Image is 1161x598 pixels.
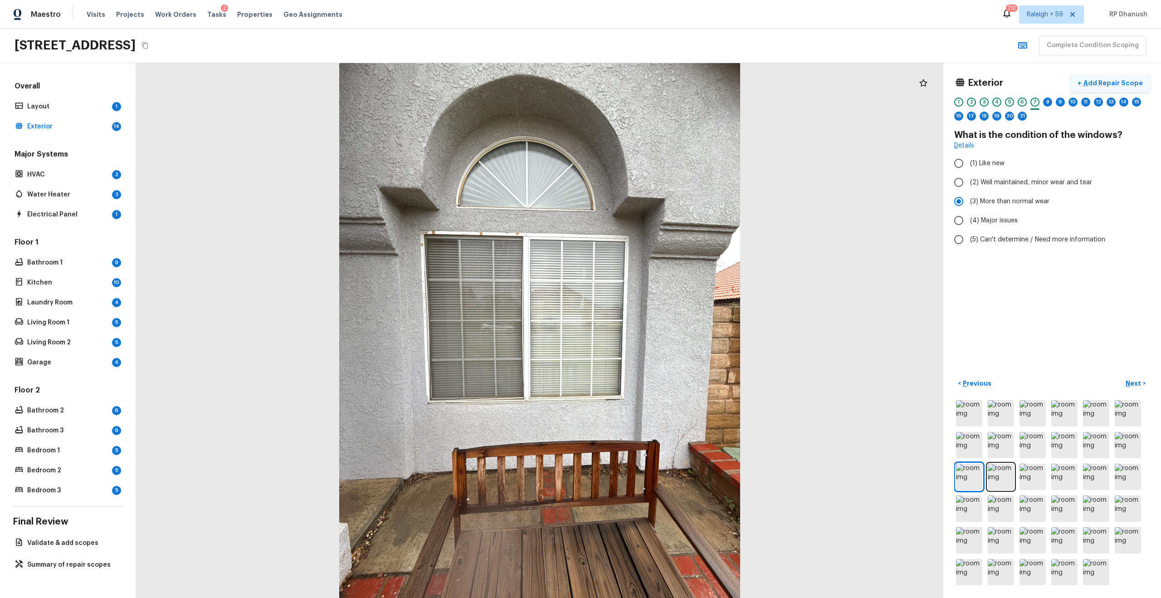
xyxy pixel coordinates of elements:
h4: Exterior [968,77,1003,89]
div: 11 [1081,98,1090,107]
button: +Add Repair Scope [1070,74,1150,93]
button: Copy Address [139,39,151,51]
img: room img [1115,527,1141,554]
img: room img [1051,495,1078,522]
div: 2 [112,170,121,179]
div: 16 [954,112,963,121]
img: room img [1083,527,1109,554]
div: 14 [112,122,121,131]
img: room img [1115,432,1141,458]
p: Electrical Panel [27,210,108,219]
div: 3 [980,98,989,107]
p: Add Repair Scope [1082,78,1143,88]
span: (2) Well maintained, minor wear and tear [970,178,1092,187]
div: 7 [1030,98,1039,107]
img: room img [1115,400,1141,426]
span: Projects [116,10,144,19]
img: room img [956,464,982,490]
div: 9 [112,426,121,435]
div: 8 [1043,98,1052,107]
p: Bathroom 3 [27,426,108,435]
img: room img [956,559,982,585]
p: Bathroom 1 [27,258,108,267]
img: room img [1115,495,1141,522]
img: room img [956,527,982,554]
img: room img [1051,559,1078,585]
div: 1 [954,98,963,107]
div: 2 [223,4,226,13]
div: 9 [112,406,121,415]
img: room img [1115,464,1141,490]
p: HVAC [27,170,108,179]
p: Garage [27,358,108,367]
h4: What is the condition of the windows? [954,129,1150,141]
div: 4 [112,358,121,367]
p: Exterior [27,122,108,131]
div: 1 [112,210,121,219]
p: Bedroom 3 [27,486,108,495]
div: 9 [112,258,121,267]
p: Next [1126,379,1143,388]
img: room img [1083,464,1109,490]
img: room img [1020,559,1046,585]
img: room img [1020,432,1046,458]
h5: Floor 2 [13,385,123,397]
img: room img [1083,559,1109,585]
div: 1 [112,102,121,111]
img: room img [1051,400,1078,426]
p: Validate & add scopes [27,539,117,548]
img: room img [1051,464,1078,490]
div: 9 [1056,98,1065,107]
div: 712 [1008,4,1016,13]
div: 12 [1094,98,1103,107]
span: Work Orders [155,10,196,19]
div: 6 [1018,98,1027,107]
div: 5 [112,318,121,327]
img: room img [988,495,1014,522]
h5: Overall [13,81,123,93]
img: room img [1051,527,1078,554]
p: Water Heater [27,190,108,199]
p: Layout [27,102,108,111]
span: Maestro [31,10,61,19]
a: Details [954,141,974,150]
img: room img [956,432,982,458]
p: Bedroom 1 [27,446,108,455]
img: room img [1020,464,1046,490]
p: Living Room 1 [27,318,108,327]
img: room img [1051,432,1078,458]
span: (1) Like new [970,159,1005,168]
img: room img [1020,527,1046,554]
h2: [STREET_ADDRESS] [15,37,136,54]
div: 20 [1005,112,1014,121]
span: RP Dhanush [1106,10,1147,19]
div: 2 [967,98,976,107]
img: room img [1020,400,1046,426]
span: Geo Assignments [283,10,342,19]
div: 5 [112,486,121,495]
span: (4) Major issues [970,216,1018,225]
h5: Floor 1 [13,237,123,249]
div: 4 [992,98,1001,107]
div: 5 [1005,98,1014,107]
span: (3) More than normal wear [970,197,1049,206]
div: 13 [1107,98,1116,107]
h4: Final Review [13,516,123,528]
div: 4 [112,298,121,307]
div: 5 [112,446,121,455]
span: Visits [87,10,105,19]
span: Raleigh + 59 [1027,10,1063,19]
span: Properties [237,10,273,19]
div: 21 [1018,112,1027,121]
img: room img [988,559,1014,585]
img: room img [988,527,1014,554]
img: room img [988,400,1014,426]
span: (5) Can't determine / Need more information [970,235,1105,244]
img: room img [1083,432,1109,458]
span: Tasks [207,11,226,18]
p: Laundry Room [27,298,108,307]
div: 2 [112,190,121,199]
p: Living Room 2 [27,338,108,347]
p: Previous [961,379,991,388]
div: 15 [1132,98,1141,107]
